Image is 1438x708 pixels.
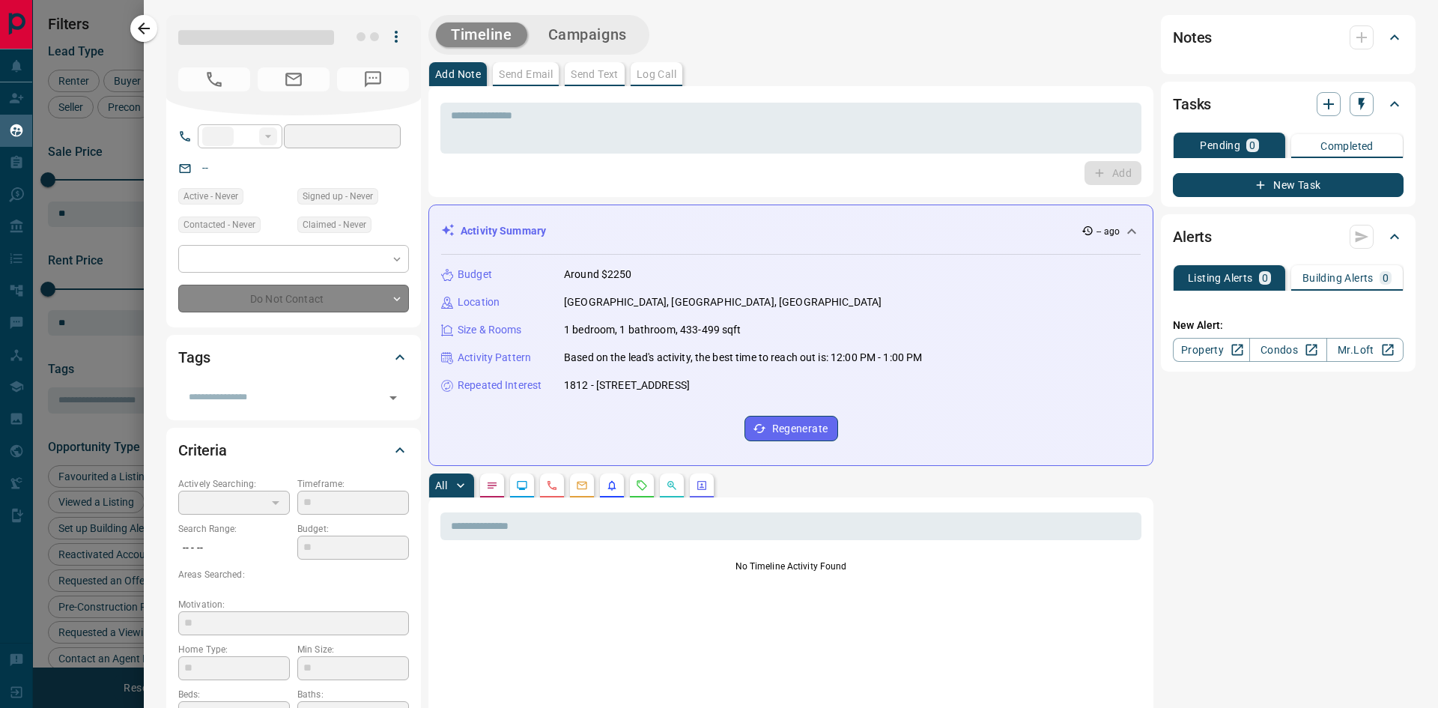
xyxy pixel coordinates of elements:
p: Size & Rooms [458,322,522,338]
h2: Alerts [1173,225,1212,249]
p: New Alert: [1173,318,1404,333]
div: Notes [1173,19,1404,55]
svg: Calls [546,479,558,491]
svg: Notes [486,479,498,491]
p: Based on the lead's activity, the best time to reach out is: 12:00 PM - 1:00 PM [564,350,922,366]
p: 0 [1262,273,1268,283]
div: Do Not Contact [178,285,409,312]
p: Home Type: [178,643,290,656]
p: Add Note [435,69,481,79]
p: 1812 - [STREET_ADDRESS] [564,378,690,393]
p: Around $2250 [564,267,632,282]
span: No Email [258,67,330,91]
p: Actively Searching: [178,477,290,491]
svg: Listing Alerts [606,479,618,491]
h2: Criteria [178,438,227,462]
svg: Requests [636,479,648,491]
p: No Timeline Activity Found [440,560,1141,573]
p: Building Alerts [1302,273,1374,283]
button: Campaigns [533,22,642,47]
div: Activity Summary-- ago [441,217,1141,245]
button: New Task [1173,173,1404,197]
p: -- ago [1096,225,1120,238]
span: Contacted - Never [183,217,255,232]
button: Regenerate [744,416,838,441]
span: Active - Never [183,189,238,204]
button: Timeline [436,22,527,47]
p: 0 [1249,140,1255,151]
p: Listing Alerts [1188,273,1253,283]
p: Completed [1320,141,1374,151]
span: Claimed - Never [303,217,366,232]
svg: Emails [576,479,588,491]
div: Tasks [1173,86,1404,122]
a: Condos [1249,338,1326,362]
p: Location [458,294,500,310]
a: Property [1173,338,1250,362]
p: Motivation: [178,598,409,611]
span: Signed up - Never [303,189,373,204]
p: All [435,480,447,491]
button: Open [383,387,404,408]
div: Tags [178,339,409,375]
p: Beds: [178,688,290,701]
p: Timeframe: [297,477,409,491]
div: Criteria [178,432,409,468]
h2: Notes [1173,25,1212,49]
p: [GEOGRAPHIC_DATA], [GEOGRAPHIC_DATA], [GEOGRAPHIC_DATA] [564,294,882,310]
span: No Number [178,67,250,91]
a: Mr.Loft [1326,338,1404,362]
p: Search Range: [178,522,290,536]
p: Activity Summary [461,223,546,239]
p: Min Size: [297,643,409,656]
div: Alerts [1173,219,1404,255]
p: Budget [458,267,492,282]
svg: Opportunities [666,479,678,491]
svg: Agent Actions [696,479,708,491]
p: 0 [1383,273,1389,283]
h2: Tasks [1173,92,1211,116]
p: Baths: [297,688,409,701]
svg: Lead Browsing Activity [516,479,528,491]
a: -- [202,162,208,174]
p: Budget: [297,522,409,536]
span: No Number [337,67,409,91]
h2: Tags [178,345,210,369]
p: Activity Pattern [458,350,531,366]
p: Pending [1200,140,1240,151]
p: 1 bedroom, 1 bathroom, 433-499 sqft [564,322,741,338]
p: Repeated Interest [458,378,541,393]
p: Areas Searched: [178,568,409,581]
p: -- - -- [178,536,290,560]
